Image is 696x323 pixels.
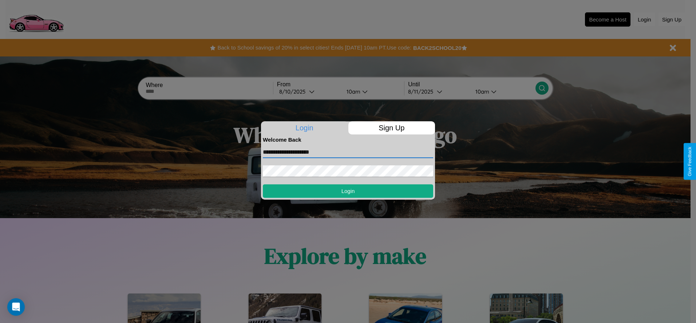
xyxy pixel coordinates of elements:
[263,184,433,198] button: Login
[263,137,433,143] h4: Welcome Back
[348,121,435,134] p: Sign Up
[687,147,692,176] div: Give Feedback
[261,121,348,134] p: Login
[7,298,25,316] div: Open Intercom Messenger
